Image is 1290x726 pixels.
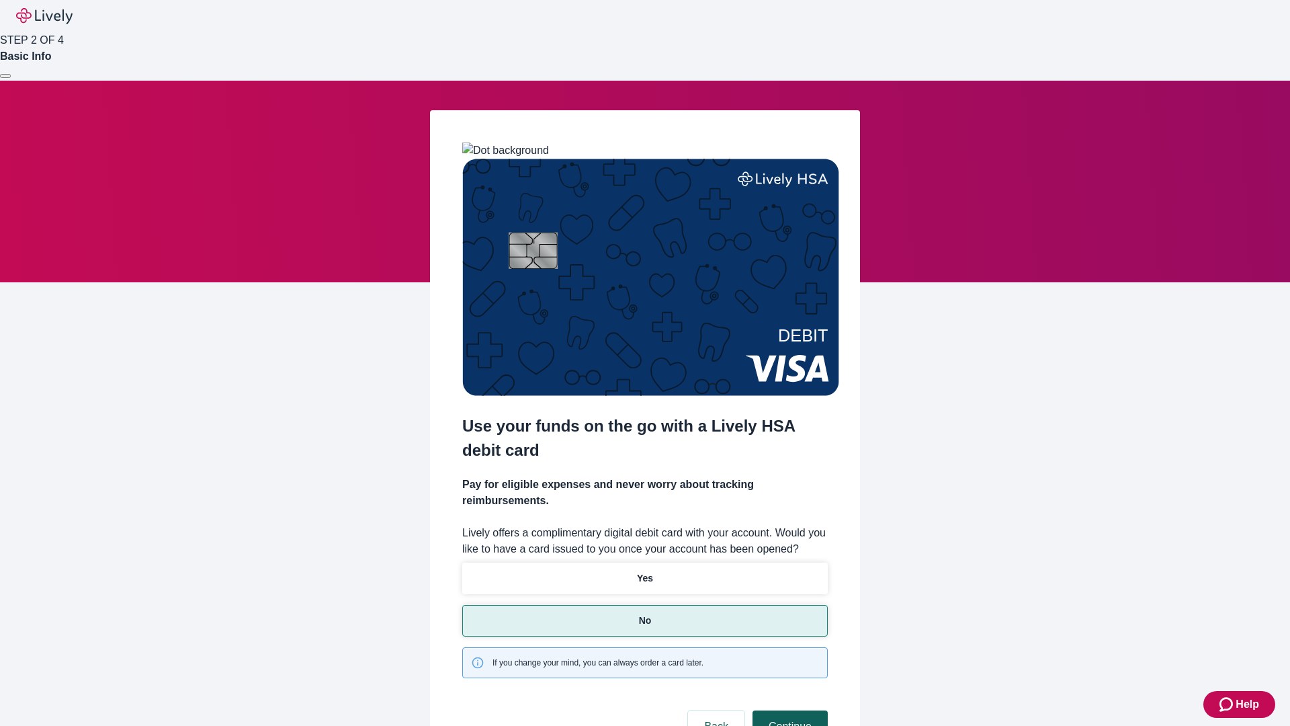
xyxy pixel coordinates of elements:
img: Debit card [462,159,839,396]
h4: Pay for eligible expenses and never worry about tracking reimbursements. [462,477,828,509]
span: If you change your mind, you can always order a card later. [492,657,703,669]
img: Dot background [462,143,549,159]
button: No [462,605,828,637]
p: Yes [637,571,653,586]
label: Lively offers a complimentary digital debit card with your account. Would you like to have a card... [462,525,828,557]
p: No [639,614,652,628]
span: Help [1236,696,1259,713]
h2: Use your funds on the go with a Lively HSA debit card [462,414,828,462]
button: Yes [462,563,828,594]
img: Lively [16,8,73,24]
button: Zendesk support iconHelp [1203,691,1275,718]
svg: Zendesk support icon [1219,696,1236,713]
